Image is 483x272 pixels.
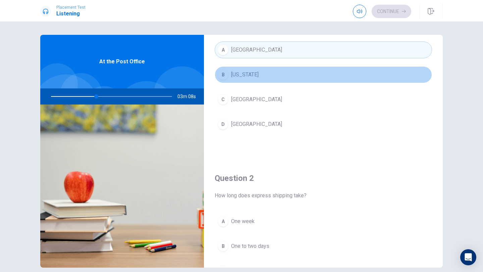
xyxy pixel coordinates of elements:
div: B [218,241,228,252]
h1: Listening [56,10,86,18]
div: B [218,69,228,80]
button: BOne to two days [215,238,432,255]
button: C[GEOGRAPHIC_DATA] [215,91,432,108]
span: At the Post Office [99,58,145,66]
img: At the Post Office [40,105,204,268]
div: Open Intercom Messenger [460,249,476,265]
span: One week [231,217,255,225]
span: [GEOGRAPHIC_DATA] [231,46,282,54]
div: D [218,119,228,130]
span: Placement Test [56,5,86,10]
span: 03m 08s [177,88,201,105]
span: [US_STATE] [231,71,259,79]
button: A[GEOGRAPHIC_DATA] [215,42,432,58]
button: B[US_STATE] [215,66,432,83]
span: How long does express shipping take? [215,192,432,200]
button: D[GEOGRAPHIC_DATA] [215,116,432,133]
span: [GEOGRAPHIC_DATA] [231,95,282,104]
div: A [218,45,228,55]
button: AOne week [215,213,432,230]
span: One to two days [231,242,269,250]
div: C [218,94,228,105]
div: A [218,216,228,227]
span: [GEOGRAPHIC_DATA] [231,120,282,128]
h4: Question 2 [215,173,432,184]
